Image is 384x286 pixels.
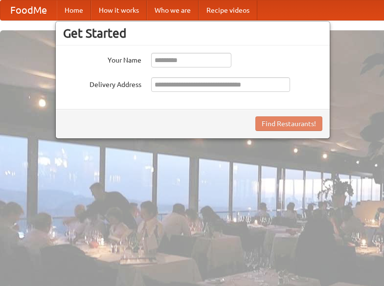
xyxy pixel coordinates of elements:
[0,0,57,20] a: FoodMe
[199,0,257,20] a: Recipe videos
[147,0,199,20] a: Who we are
[63,26,322,41] h3: Get Started
[63,53,141,65] label: Your Name
[63,77,141,89] label: Delivery Address
[255,116,322,131] button: Find Restaurants!
[91,0,147,20] a: How it works
[57,0,91,20] a: Home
